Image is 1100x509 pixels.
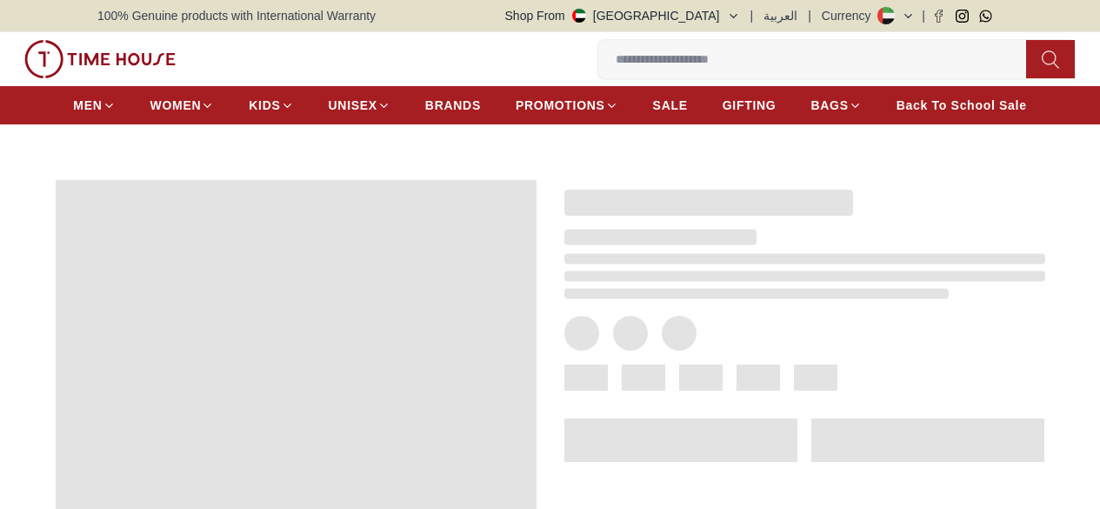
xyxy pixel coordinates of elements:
[932,10,945,23] a: Facebook
[750,7,754,24] span: |
[897,97,1027,114] span: Back To School Sale
[810,90,861,121] a: BAGS
[150,90,215,121] a: WOMEN
[425,90,481,121] a: BRANDS
[73,97,102,114] span: MEN
[572,9,586,23] img: United Arab Emirates
[922,7,925,24] span: |
[979,10,992,23] a: Whatsapp
[763,7,797,24] button: العربية
[808,7,811,24] span: |
[810,97,848,114] span: BAGS
[897,90,1027,121] a: Back To School Sale
[516,97,605,114] span: PROMOTIONS
[97,7,376,24] span: 100% Genuine products with International Warranty
[329,97,377,114] span: UNISEX
[150,97,202,114] span: WOMEN
[653,90,688,121] a: SALE
[956,10,969,23] a: Instagram
[653,97,688,114] span: SALE
[73,90,115,121] a: MEN
[723,90,777,121] a: GIFTING
[249,90,293,121] a: KIDS
[329,90,390,121] a: UNISEX
[425,97,481,114] span: BRANDS
[723,97,777,114] span: GIFTING
[516,90,618,121] a: PROMOTIONS
[249,97,280,114] span: KIDS
[822,7,878,24] div: Currency
[505,7,740,24] button: Shop From[GEOGRAPHIC_DATA]
[24,40,176,78] img: ...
